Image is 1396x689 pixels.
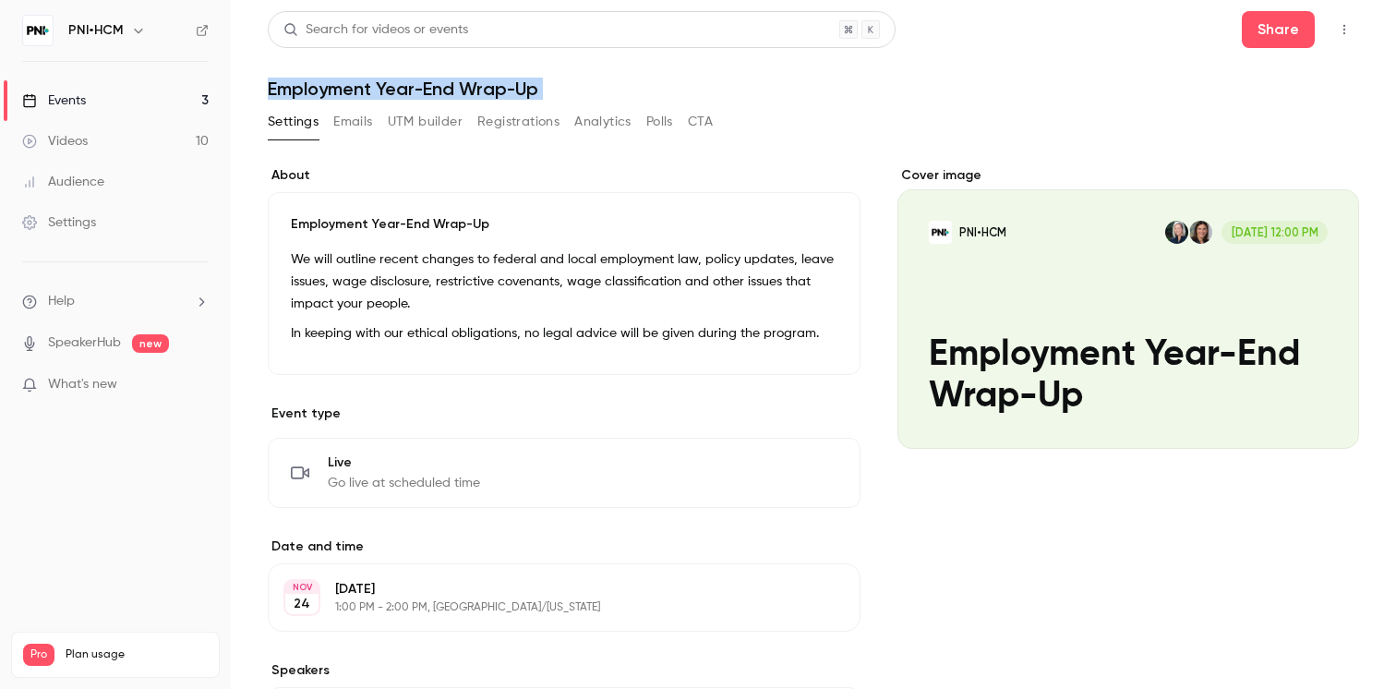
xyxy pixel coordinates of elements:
div: Videos [22,132,88,151]
label: Date and time [268,538,860,556]
p: Employment Year-End Wrap-Up [291,215,837,234]
p: 1:00 PM - 2:00 PM, [GEOGRAPHIC_DATA]/[US_STATE] [335,600,763,615]
p: In keeping with our ethical obligations, no legal advice will be given during the program. [291,322,837,344]
button: UTM builder [388,107,463,137]
h6: PNI•HCM [68,21,124,40]
li: help-dropdown-opener [22,292,209,311]
p: 24 [294,595,310,613]
div: Audience [22,173,104,191]
span: Help [48,292,75,311]
iframe: Noticeable Trigger [187,377,209,393]
h1: Employment Year-End Wrap-Up [268,78,1359,100]
img: PNI•HCM [23,16,53,45]
button: Registrations [477,107,560,137]
button: CTA [688,107,713,137]
a: SpeakerHub [48,333,121,353]
button: Emails [333,107,372,137]
label: Speakers [268,661,860,680]
span: Live [328,453,480,472]
span: Plan usage [66,647,208,662]
button: Share [1242,11,1315,48]
div: Settings [22,213,96,232]
span: new [132,334,169,353]
section: Cover image [897,166,1359,449]
p: [DATE] [335,580,763,598]
p: Event type [268,405,860,423]
p: We will outline recent changes to federal and local employment law, policy updates, leave issues,... [291,248,837,315]
button: Settings [268,107,319,137]
div: Search for videos or events [283,20,468,40]
label: About [268,166,860,185]
div: Events [22,91,86,110]
span: What's new [48,375,117,394]
div: NOV [285,581,319,594]
span: Pro [23,644,54,666]
button: Polls [646,107,673,137]
span: Go live at scheduled time [328,474,480,492]
label: Cover image [897,166,1359,185]
button: Analytics [574,107,632,137]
